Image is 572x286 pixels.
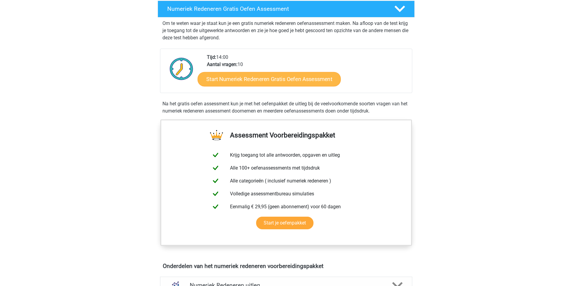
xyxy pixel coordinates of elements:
div: Na het gratis oefen assessment kun je met het oefenpakket de uitleg bij de veelvoorkomende soorte... [160,100,412,115]
b: Tijd: [207,54,216,60]
p: Om te weten waar je staat kun je een gratis numeriek redeneren oefenassessment maken. Na afloop v... [162,20,410,41]
h4: Numeriek Redeneren Gratis Oefen Assessment [167,5,385,12]
h4: Onderdelen van het numeriek redeneren voorbereidingspakket [163,263,410,269]
a: Start Numeriek Redeneren Gratis Oefen Assessment [198,72,341,86]
a: Start je oefenpakket [256,217,313,229]
div: 14:00 10 [202,54,412,93]
b: Aantal vragen: [207,62,238,67]
a: Numeriek Redeneren Gratis Oefen Assessment [155,1,417,17]
img: Klok [166,54,197,84]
